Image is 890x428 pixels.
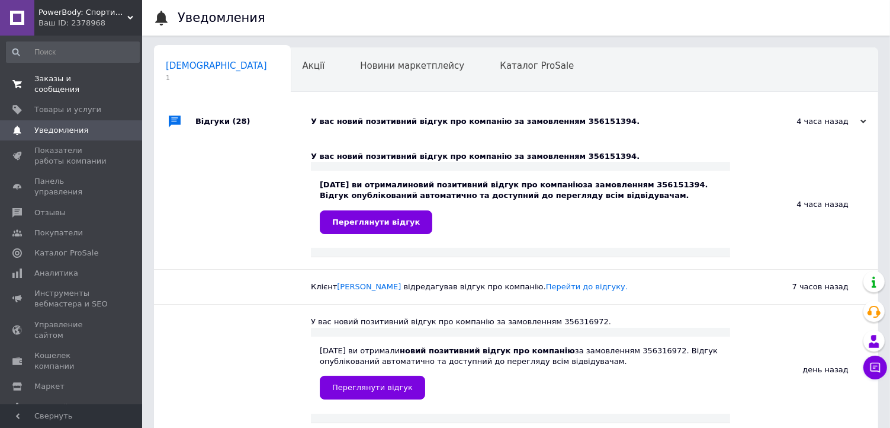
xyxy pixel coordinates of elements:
[320,210,432,234] a: Переглянути відгук
[320,376,425,400] a: Переглянути відгук
[311,317,730,327] div: У вас новий позитивний відгук про компанію за замовленням 356316972.
[748,116,866,127] div: 4 часа назад
[233,117,250,126] span: (28)
[34,125,88,136] span: Уведомления
[360,60,464,71] span: Новини маркетплейсу
[34,228,83,238] span: Покупатели
[34,176,110,197] span: Панель управления
[34,268,78,279] span: Аналитика
[34,104,101,115] span: Товары и услуги
[6,41,140,63] input: Поиск
[311,116,748,127] div: У вас новий позитивний відгук про компанію за замовленням 356151394.
[408,180,583,189] b: новий позитивний відгук про компанію
[730,270,878,304] div: 7 часов назад
[34,145,110,167] span: Показатели работы компании
[195,104,311,139] div: Відгуки
[332,218,420,226] span: Переглянути відгук
[34,381,65,392] span: Маркет
[34,248,98,258] span: Каталог ProSale
[320,180,721,234] div: [DATE] ви отримали за замовленням 356151394. Відгук опублікований автоматично та доступний до пер...
[166,60,267,71] span: [DEMOGRAPHIC_DATA]
[863,356,887,379] button: Чат с покупателем
[34,74,110,95] span: Заказы и сообщения
[546,282,628,291] a: Перейти до відгуку.
[337,282,401,291] a: [PERSON_NAME]
[34,402,78,413] span: Настройки
[38,7,127,18] span: PowerBody: Спортивное питание Без Переплат
[34,288,110,309] span: Инструменты вебмастера и SEO
[34,207,66,218] span: Отзывы
[34,320,110,341] span: Управление сайтом
[303,60,325,71] span: Акції
[730,139,878,269] div: 4 часа назад
[166,74,267,82] span: 1
[38,18,142,28] div: Ваш ID: 2378968
[400,346,575,355] b: новий позитивний відгук про компанію
[34,350,110,372] span: Кошелек компании
[178,11,265,25] h1: Уведомления
[404,282,628,291] span: відредагував відгук про компанію.
[320,346,721,400] div: [DATE] ви отримали за замовленням 356316972. Відгук опублікований автоматично та доступний до пер...
[500,60,574,71] span: Каталог ProSale
[332,383,413,392] span: Переглянути відгук
[311,151,730,162] div: У вас новий позитивний відгук про компанію за замовленням 356151394.
[311,282,628,291] span: Клієнт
